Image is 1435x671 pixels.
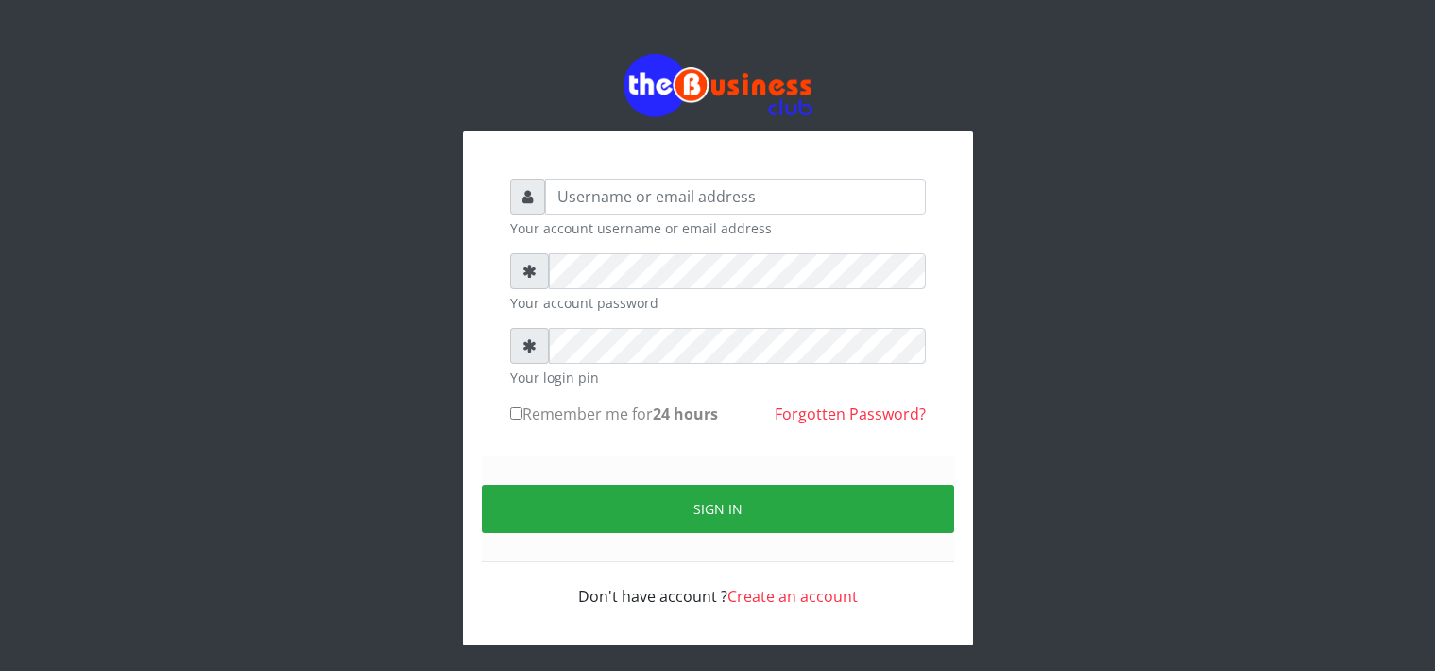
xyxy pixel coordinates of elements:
button: Sign in [482,485,954,533]
input: Remember me for24 hours [510,407,522,420]
small: Your account password [510,293,926,313]
a: Forgotten Password? [775,404,926,424]
b: 24 hours [653,404,718,424]
div: Don't have account ? [510,562,926,608]
a: Create an account [727,586,858,607]
small: Your login pin [510,368,926,387]
input: Username or email address [545,179,926,215]
label: Remember me for [510,403,718,425]
small: Your account username or email address [510,218,926,238]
